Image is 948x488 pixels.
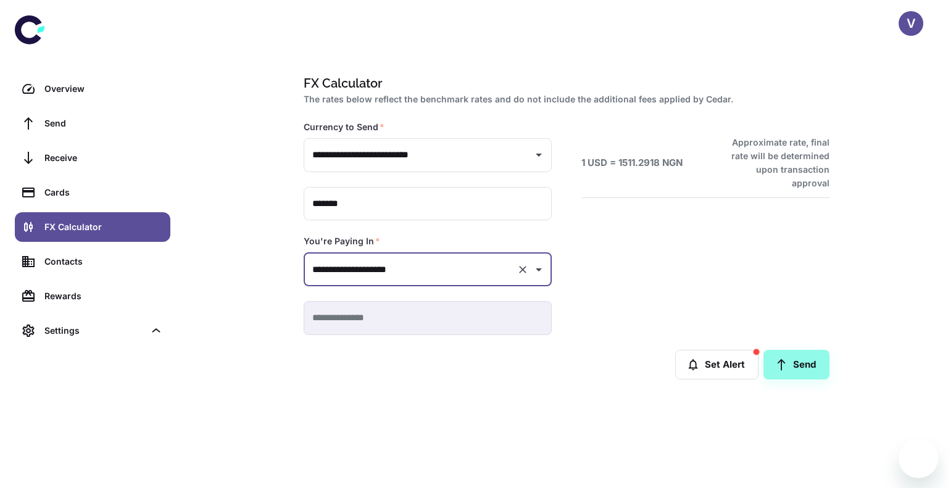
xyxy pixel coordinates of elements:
div: Settings [44,324,144,337]
a: Send [763,350,829,379]
a: Rewards [15,281,170,311]
a: Contacts [15,247,170,276]
div: Settings [15,316,170,345]
a: Cards [15,178,170,207]
a: Receive [15,143,170,173]
div: Overview [44,82,163,96]
label: Currency to Send [304,121,385,133]
button: Open [530,146,547,163]
div: Cards [44,186,163,199]
h6: 1 USD = 1511.2918 NGN [581,156,683,170]
div: Receive [44,151,163,165]
div: Send [44,117,163,130]
div: Contacts [44,255,163,268]
label: You're Paying In [304,235,380,247]
div: FX Calculator [44,220,163,234]
button: V [899,11,923,36]
a: FX Calculator [15,212,170,242]
button: Open [530,261,547,278]
button: Set Alert [675,350,759,379]
h6: Approximate rate, final rate will be determined upon transaction approval [718,136,829,190]
h1: FX Calculator [304,74,825,93]
a: Send [15,109,170,138]
iframe: Button to launch messaging window [899,439,938,478]
a: Overview [15,74,170,104]
div: Rewards [44,289,163,303]
button: Clear [514,261,531,278]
